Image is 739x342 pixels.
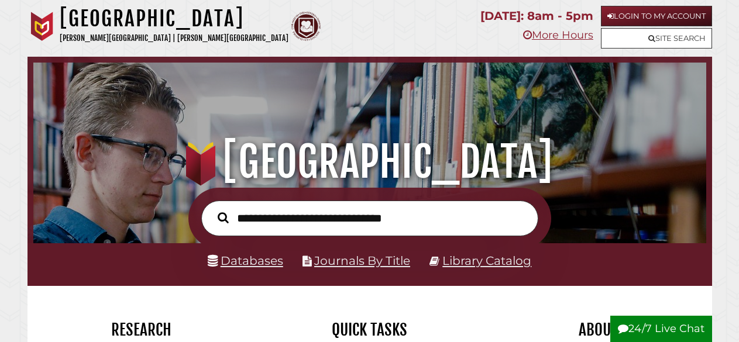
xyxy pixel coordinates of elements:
[28,12,57,41] img: Calvin University
[314,253,410,268] a: Journals By Title
[442,253,531,268] a: Library Catalog
[601,6,712,26] a: Login to My Account
[212,209,235,226] button: Search
[291,12,321,41] img: Calvin Theological Seminary
[60,6,288,32] h1: [GEOGRAPHIC_DATA]
[480,6,593,26] p: [DATE]: 8am - 5pm
[264,320,475,340] h2: Quick Tasks
[208,253,283,268] a: Databases
[218,212,229,223] i: Search
[60,32,288,45] p: [PERSON_NAME][GEOGRAPHIC_DATA] | [PERSON_NAME][GEOGRAPHIC_DATA]
[36,320,247,340] h2: Research
[601,28,712,49] a: Site Search
[523,29,593,42] a: More Hours
[493,320,703,340] h2: About
[44,136,695,188] h1: [GEOGRAPHIC_DATA]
